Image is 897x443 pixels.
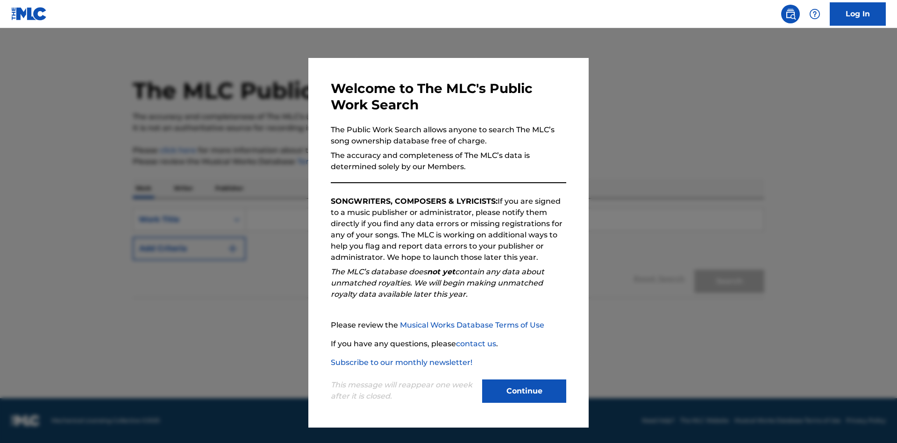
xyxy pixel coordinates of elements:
em: The MLC’s database does contain any data about unmatched royalties. We will begin making unmatche... [331,267,544,299]
p: Please review the [331,320,566,331]
a: Log In [830,2,886,26]
img: MLC Logo [11,7,47,21]
a: contact us [456,339,496,348]
p: The accuracy and completeness of The MLC’s data is determined solely by our Members. [331,150,566,172]
p: The Public Work Search allows anyone to search The MLC’s song ownership database free of charge. [331,124,566,147]
strong: not yet [427,267,455,276]
p: If you are signed to a music publisher or administrator, please notify them directly if you find ... [331,196,566,263]
img: search [785,8,796,20]
button: Continue [482,379,566,403]
a: Musical Works Database Terms of Use [400,321,544,329]
iframe: Chat Widget [850,398,897,443]
p: This message will reappear one week after it is closed. [331,379,477,402]
strong: SONGWRITERS, COMPOSERS & LYRICISTS: [331,197,498,206]
div: Help [805,5,824,23]
img: help [809,8,820,20]
a: Subscribe to our monthly newsletter! [331,358,472,367]
p: If you have any questions, please . [331,338,566,350]
h3: Welcome to The MLC's Public Work Search [331,80,566,113]
a: Public Search [781,5,800,23]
